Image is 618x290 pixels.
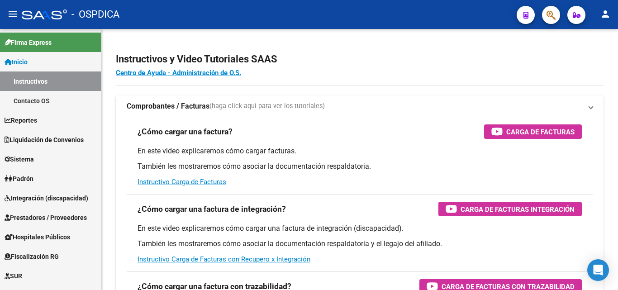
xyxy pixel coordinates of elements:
span: Hospitales Públicos [5,232,70,242]
p: En este video explicaremos cómo cargar una factura de integración (discapacidad). [138,223,582,233]
span: Liquidación de Convenios [5,135,84,145]
span: Fiscalización RG [5,252,59,261]
span: Prestadores / Proveedores [5,213,87,223]
span: Sistema [5,154,34,164]
a: Instructivo Carga de Facturas con Recupero x Integración [138,255,310,263]
span: (haga click aquí para ver los tutoriales) [209,101,325,111]
button: Carga de Facturas Integración [438,202,582,216]
span: Reportes [5,115,37,125]
h3: ¿Cómo cargar una factura de integración? [138,203,286,215]
span: Padrón [5,174,33,184]
span: Carga de Facturas [506,126,575,138]
span: Firma Express [5,38,52,48]
h3: ¿Cómo cargar una factura? [138,125,233,138]
p: También les mostraremos cómo asociar la documentación respaldatoria y el legajo del afiliado. [138,239,582,249]
mat-expansion-panel-header: Comprobantes / Facturas(haga click aquí para ver los tutoriales) [116,95,604,117]
strong: Comprobantes / Facturas [127,101,209,111]
button: Carga de Facturas [484,124,582,139]
h2: Instructivos y Video Tutoriales SAAS [116,51,604,68]
a: Centro de Ayuda - Administración de O.S. [116,69,241,77]
mat-icon: menu [7,9,18,19]
span: Integración (discapacidad) [5,193,88,203]
a: Instructivo Carga de Facturas [138,178,226,186]
span: Carga de Facturas Integración [461,204,575,215]
p: También les mostraremos cómo asociar la documentación respaldatoria. [138,162,582,171]
div: Open Intercom Messenger [587,259,609,281]
span: Inicio [5,57,28,67]
p: En este video explicaremos cómo cargar facturas. [138,146,582,156]
span: SUR [5,271,22,281]
mat-icon: person [600,9,611,19]
span: - OSPDICA [71,5,119,24]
